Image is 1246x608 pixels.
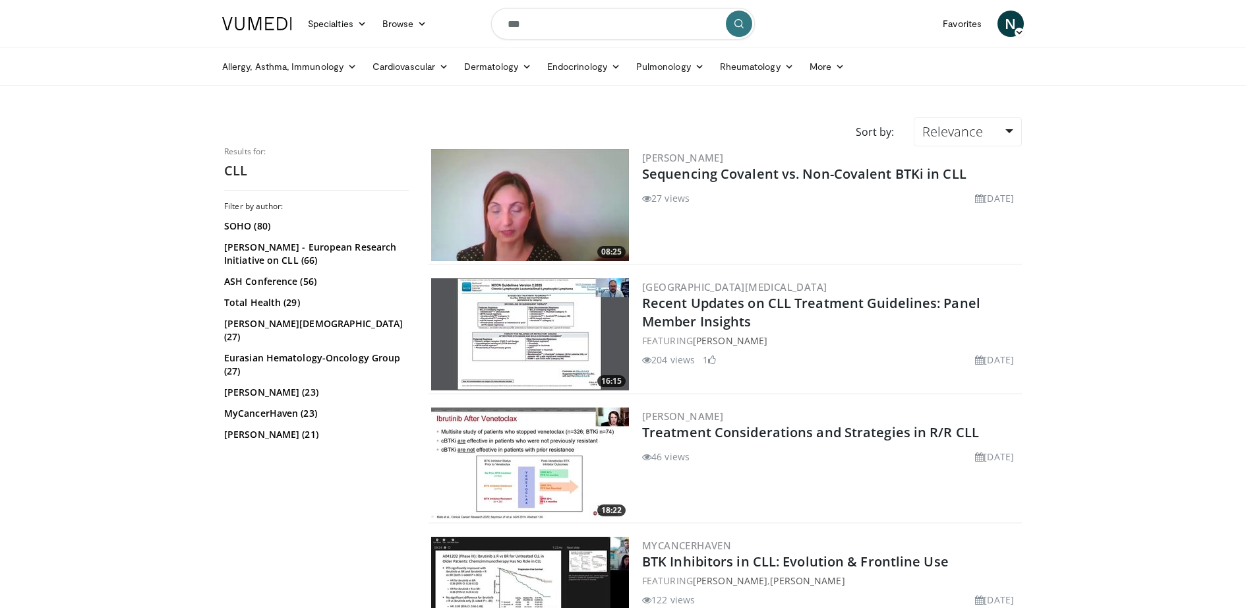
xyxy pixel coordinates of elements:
[975,191,1014,205] li: [DATE]
[642,191,690,205] li: 27 views
[975,353,1014,367] li: [DATE]
[365,53,456,80] a: Cardiovascular
[693,574,767,587] a: [PERSON_NAME]
[975,450,1014,464] li: [DATE]
[224,201,409,212] h3: Filter by author:
[770,574,845,587] a: [PERSON_NAME]
[642,593,695,607] li: 122 views
[597,246,626,258] span: 08:25
[642,334,1019,348] div: FEATURING
[224,351,405,378] a: Eurasian Hematology-Oncology Group (27)
[224,428,405,441] a: [PERSON_NAME] (21)
[922,123,983,140] span: Relevance
[712,53,802,80] a: Rheumatology
[222,17,292,30] img: VuMedi Logo
[935,11,990,37] a: Favorites
[997,11,1024,37] a: N
[642,450,690,464] li: 46 views
[224,220,405,233] a: SOHO (80)
[224,241,405,267] a: [PERSON_NAME] - European Research Initiative on CLL (66)
[374,11,435,37] a: Browse
[300,11,374,37] a: Specialties
[539,53,628,80] a: Endocrinology
[642,539,731,552] a: MyCancerHaven
[642,294,980,330] a: Recent Updates on CLL Treatment Guidelines: Panel Member Insights
[642,553,949,570] a: BTK Inhibitors in CLL: Evolution & Frontline Use
[642,574,1019,588] div: FEATURING ,
[642,423,979,441] a: Treatment Considerations and Strategies in R/R CLL
[628,53,712,80] a: Pulmonology
[224,317,405,344] a: [PERSON_NAME][DEMOGRAPHIC_DATA] (27)
[975,593,1014,607] li: [DATE]
[431,408,629,520] a: 18:22
[224,275,405,288] a: ASH Conference (56)
[846,117,904,146] div: Sort by:
[491,8,755,40] input: Search topics, interventions
[224,162,409,179] h2: CLL
[642,165,966,183] a: Sequencing Covalent vs. Non-Covalent BTKi in CLL
[431,149,629,261] a: 08:25
[224,386,405,399] a: [PERSON_NAME] (23)
[224,146,409,157] p: Results for:
[224,407,405,420] a: MyCancerHaven (23)
[431,408,629,520] img: 078f0332-1c4d-48d9-af92-4006dff97552.300x170_q85_crop-smart_upscale.jpg
[456,53,539,80] a: Dermatology
[431,149,629,261] img: b90ddc52-3ea0-4c0a-ac1e-760cdad7e745.300x170_q85_crop-smart_upscale.jpg
[431,278,629,390] img: d0e5da73-e113-40aa-9579-27d6e295121f.300x170_q85_crop-smart_upscale.jpg
[642,280,827,293] a: [GEOGRAPHIC_DATA][MEDICAL_DATA]
[642,410,723,423] a: [PERSON_NAME]
[642,151,723,164] a: [PERSON_NAME]
[642,353,695,367] li: 204 views
[597,504,626,516] span: 18:22
[802,53,852,80] a: More
[224,296,405,309] a: Total Health (29)
[693,334,767,347] a: [PERSON_NAME]
[703,353,716,367] li: 1
[214,53,365,80] a: Allergy, Asthma, Immunology
[914,117,1022,146] a: Relevance
[597,375,626,387] span: 16:15
[431,278,629,390] a: 16:15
